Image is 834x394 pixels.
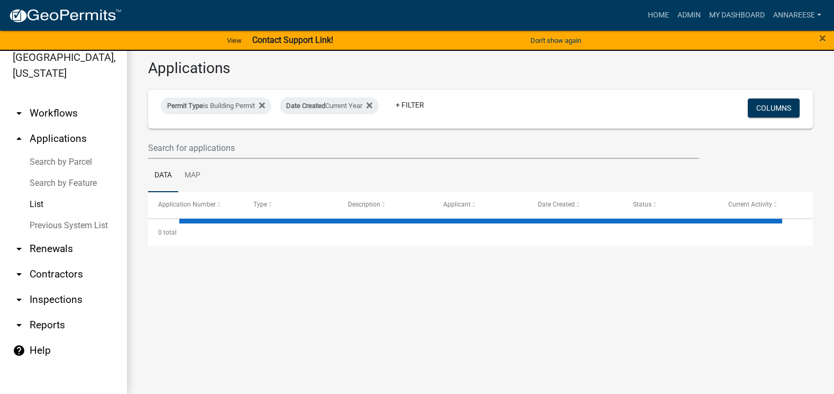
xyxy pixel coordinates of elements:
span: Status [633,201,652,208]
datatable-header-cell: Description [338,192,433,218]
span: Date Created [286,102,325,110]
i: help [13,344,25,357]
datatable-header-cell: Date Created [528,192,623,218]
a: Admin [673,5,705,25]
i: arrow_drop_down [13,243,25,255]
span: × [819,31,826,46]
datatable-header-cell: Current Activity [718,192,813,218]
i: arrow_drop_down [13,319,25,332]
datatable-header-cell: Application Number [148,192,243,218]
datatable-header-cell: Status [623,192,718,218]
a: My Dashboard [705,5,769,25]
datatable-header-cell: Applicant [433,192,528,218]
datatable-header-cell: Type [243,192,338,218]
div: is Building Permit [161,97,271,114]
span: Type [253,201,267,208]
button: Columns [748,98,800,118]
button: Close [819,32,826,44]
div: 0 total [148,219,813,246]
a: Home [644,5,673,25]
div: Current Year [280,97,379,114]
span: Description [348,201,380,208]
a: Map [178,159,207,193]
span: Date Created [538,201,575,208]
i: arrow_drop_down [13,293,25,306]
span: Application Number [158,201,216,208]
span: Current Activity [728,201,772,208]
input: Search for applications [148,137,699,159]
span: Applicant [443,201,471,208]
a: + Filter [387,95,433,114]
strong: Contact Support Link! [252,35,333,45]
a: Data [148,159,178,193]
button: Don't show again [526,32,585,49]
a: View [223,32,246,49]
span: Permit Type [167,102,203,110]
i: arrow_drop_up [13,132,25,145]
i: arrow_drop_down [13,107,25,120]
i: arrow_drop_down [13,268,25,281]
a: annareese [769,5,826,25]
h3: Applications [148,59,813,77]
